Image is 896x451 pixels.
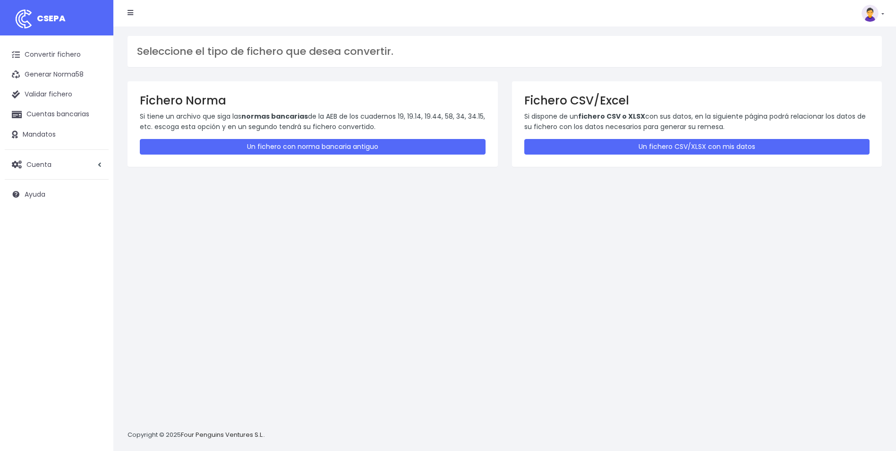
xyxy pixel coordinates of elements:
[25,190,45,199] span: Ayuda
[12,7,35,31] img: logo
[26,159,51,169] span: Cuenta
[37,12,66,24] span: CSEPA
[140,94,486,107] h3: Fichero Norma
[5,65,109,85] a: Generar Norma58
[241,112,308,121] strong: normas bancarias
[5,125,109,145] a: Mandatos
[5,184,109,204] a: Ayuda
[128,430,265,440] p: Copyright © 2025 .
[5,104,109,124] a: Cuentas bancarias
[181,430,264,439] a: Four Penguins Ventures S.L.
[5,45,109,65] a: Convertir fichero
[524,111,870,132] p: Si dispone de un con sus datos, en la siguiente página podrá relacionar los datos de su fichero c...
[578,112,645,121] strong: fichero CSV o XLSX
[862,5,879,22] img: profile
[5,85,109,104] a: Validar fichero
[524,94,870,107] h3: Fichero CSV/Excel
[140,139,486,155] a: Un fichero con norma bancaria antiguo
[5,155,109,174] a: Cuenta
[524,139,870,155] a: Un fichero CSV/XLSX con mis datos
[140,111,486,132] p: Si tiene un archivo que siga las de la AEB de los cuadernos 19, 19.14, 19.44, 58, 34, 34.15, etc....
[137,45,872,58] h3: Seleccione el tipo de fichero que desea convertir.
